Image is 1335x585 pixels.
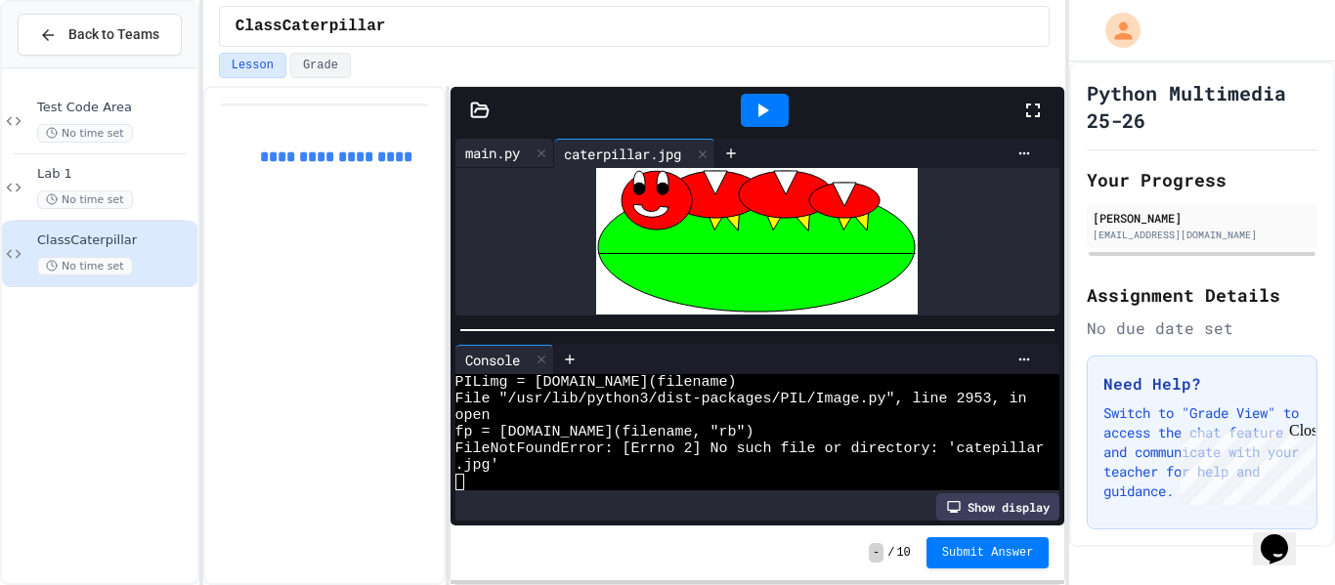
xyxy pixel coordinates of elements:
span: No time set [37,124,133,143]
span: 10 [896,545,910,561]
h2: Your Progress [1087,166,1317,193]
span: ClassCaterpillar [37,232,194,249]
h3: Need Help? [1103,372,1301,396]
span: No time set [37,257,133,275]
span: Lab 1 [37,166,194,183]
div: Console [455,350,530,370]
img: Z [596,168,918,314]
div: caterpillar.jpg [554,144,691,164]
div: main.py [455,139,554,168]
div: My Account [1085,8,1145,53]
div: No due date set [1087,316,1317,340]
div: [EMAIL_ADDRESS][DOMAIN_NAME] [1093,228,1312,242]
span: / [887,545,894,561]
span: Submit Answer [942,545,1034,561]
iframe: chat widget [1253,507,1315,565]
h2: Assignment Details [1087,281,1317,309]
span: PILimg = [DOMAIN_NAME](filename) [455,374,737,391]
span: open [455,407,491,424]
h1: Python Multimedia 25-26 [1087,79,1317,134]
span: fp = [DOMAIN_NAME](filename, "rb") [455,424,754,440]
span: FileNotFoundError: [Errno 2] No such file or directory: 'catepillar [455,440,1045,457]
button: Submit Answer [926,537,1050,568]
p: Switch to "Grade View" to access the chat feature and communicate with your teacher for help and ... [1103,403,1301,501]
span: Back to Teams [68,24,159,45]
span: - [869,543,883,563]
div: caterpillar.jpg [554,139,715,168]
button: Grade [290,53,351,78]
button: Back to Teams [18,14,182,56]
span: No time set [37,190,133,209]
span: File "/usr/lib/python3/dist-packages/PIL/Image.py", line 2953, in [455,391,1027,407]
button: Lesson [219,53,286,78]
div: Chat with us now!Close [8,8,135,124]
span: ClassCaterpillar [236,15,386,38]
div: [PERSON_NAME] [1093,209,1312,227]
span: .jpg' [455,457,499,474]
iframe: chat widget [1173,422,1315,505]
div: main.py [455,143,530,163]
div: Show display [936,493,1059,521]
div: Console [455,345,554,374]
span: Test Code Area [37,100,194,116]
